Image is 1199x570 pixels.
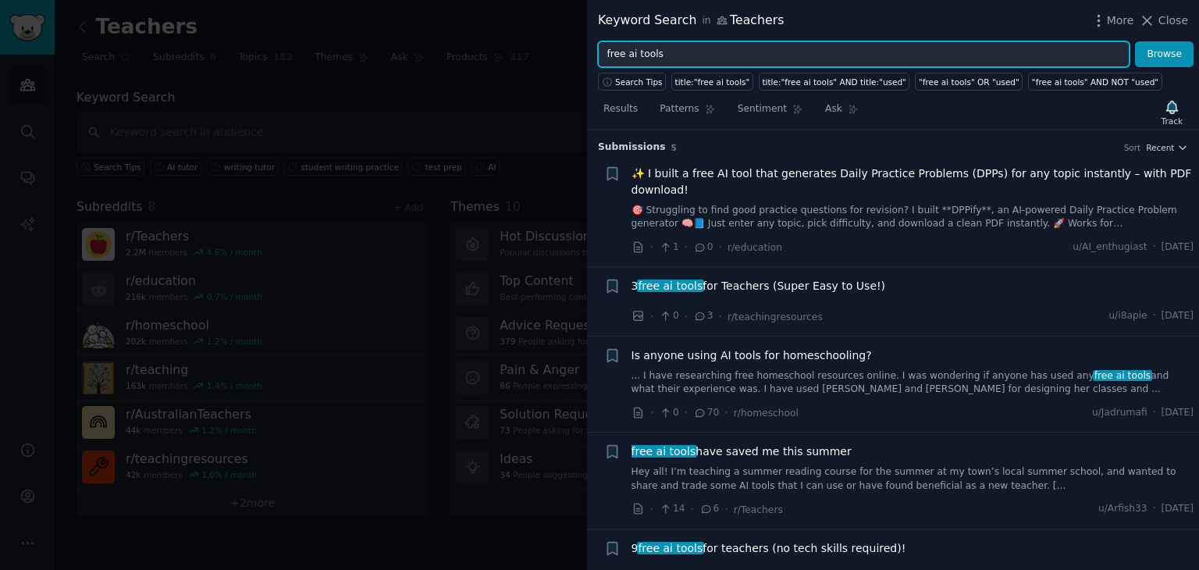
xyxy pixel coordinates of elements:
a: "free ai tools" OR "used" [915,73,1023,91]
a: "free ai tools" AND NOT "used" [1028,73,1162,91]
span: [DATE] [1162,406,1194,420]
span: · [685,404,688,421]
span: r/Teachers [734,504,783,515]
a: 3free ai toolsfor Teachers (Super Easy to Use!) [632,278,886,294]
span: u/AI_enthugiast [1073,240,1147,255]
span: · [719,308,722,325]
span: 14 [659,502,685,516]
span: 9 for teachers (no tech skills required)! [632,540,906,557]
span: have saved me this summer [632,444,852,460]
span: free ai tools [637,280,704,292]
span: · [1153,309,1156,323]
a: Results [598,97,643,129]
button: Close [1139,12,1188,29]
a: ✨ I built a free AI tool that generates Daily Practice Problems (DPPs) for any topic instantly – ... [632,166,1194,198]
button: Browse [1135,41,1194,68]
span: 3 for Teachers (Super Easy to Use!) [632,278,886,294]
span: Patterns [660,102,699,116]
a: free ai toolshave saved me this summer [632,444,852,460]
span: 0 [693,240,713,255]
span: · [691,501,694,518]
button: Search Tips [598,73,666,91]
span: u/i8apie [1108,309,1147,323]
div: Track [1162,116,1183,126]
div: "free ai tools" OR "used" [919,77,1019,87]
a: 🎯 Struggling to find good practice questions for revision? I built **DPPify**, an AI-powered Dail... [632,204,1194,231]
a: Hey all! I’m teaching a summer reading course for the summer at my town’s local summer school, an... [632,465,1194,493]
input: Try a keyword related to your business [598,41,1130,68]
span: · [685,308,688,325]
div: title:"free ai tools" AND title:"used" [762,77,906,87]
div: Sort [1124,142,1141,153]
a: title:"free ai tools" AND title:"used" [759,73,910,91]
div: Keyword Search Teachers [598,11,784,30]
a: ... I have researching free homeschool resources online. I was wondering if anyone has used anyfr... [632,369,1194,397]
span: · [1153,240,1156,255]
a: Is anyone using AI tools for homeschooling? [632,347,872,364]
div: "free ai tools" AND NOT "used" [1032,77,1158,87]
span: Submission s [598,141,666,155]
span: r/homeschool [734,408,799,419]
span: · [685,239,688,255]
a: 9free ai toolsfor teachers (no tech skills required)! [632,540,906,557]
span: Results [603,102,638,116]
span: free ai tools [630,445,697,458]
span: free ai tools [637,542,704,554]
span: · [650,308,653,325]
span: 6 [699,502,719,516]
span: in [702,14,710,28]
span: 70 [693,406,719,420]
a: Ask [820,97,864,129]
span: · [650,404,653,421]
span: [DATE] [1162,240,1194,255]
span: · [1153,406,1156,420]
span: [DATE] [1162,502,1194,516]
button: More [1090,12,1134,29]
span: Ask [825,102,842,116]
span: [DATE] [1162,309,1194,323]
div: title:"free ai tools" [675,77,750,87]
span: · [650,239,653,255]
button: Recent [1146,142,1188,153]
span: u/Jadrumafi [1092,406,1147,420]
span: Search Tips [615,77,663,87]
a: title:"free ai tools" [671,73,753,91]
span: More [1107,12,1134,29]
span: 1 [659,240,678,255]
span: 0 [659,406,678,420]
span: 5 [671,143,677,152]
span: · [724,404,728,421]
span: · [1153,502,1156,516]
span: Sentiment [738,102,787,116]
span: · [719,239,722,255]
a: Sentiment [732,97,809,129]
span: r/teachingresources [728,312,823,322]
span: free ai tools [1093,370,1152,381]
span: · [724,501,728,518]
span: Recent [1146,142,1174,153]
span: Close [1158,12,1188,29]
span: 3 [693,309,713,323]
span: u/Arfish33 [1098,502,1147,516]
button: Track [1156,96,1188,129]
span: · [650,501,653,518]
span: 0 [659,309,678,323]
a: Patterns [654,97,720,129]
span: r/education [728,242,782,253]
